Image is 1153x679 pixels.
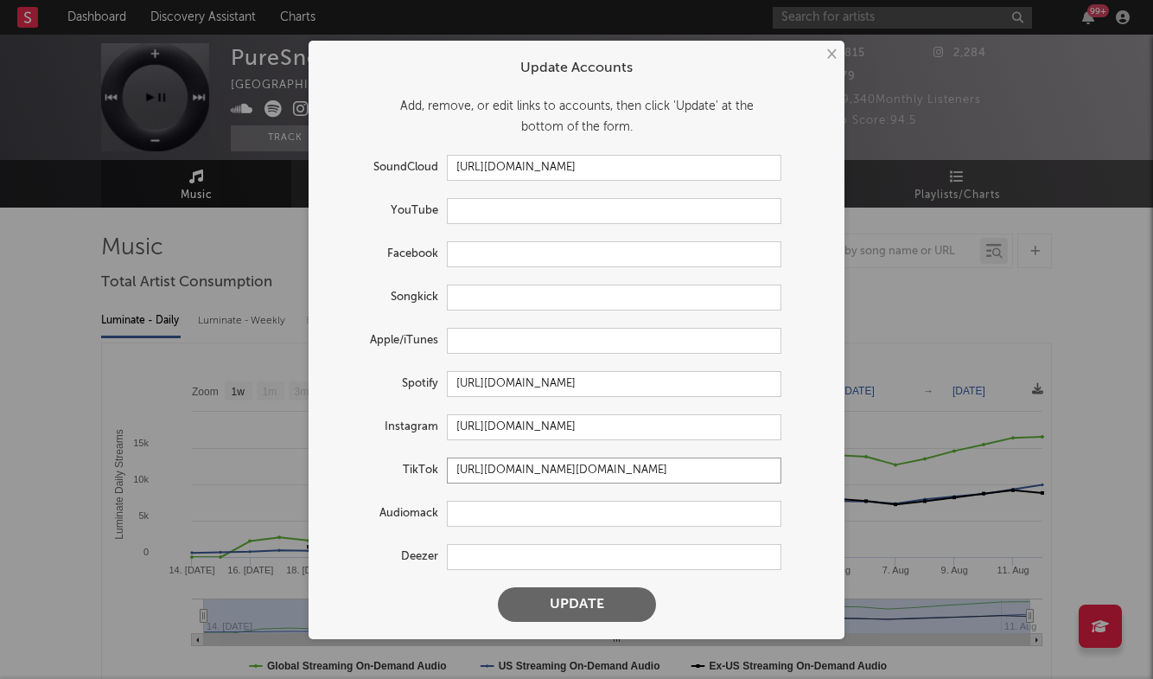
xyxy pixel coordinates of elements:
[326,417,447,438] label: Instagram
[326,96,827,138] div: Add, remove, or edit links to accounts, then click 'Update' at the bottom of the form.
[326,201,447,221] label: YouTube
[821,45,840,64] button: ×
[326,58,827,79] div: Update Accounts
[326,330,447,351] label: Apple/iTunes
[498,587,656,622] button: Update
[326,503,447,524] label: Audiomack
[326,460,447,481] label: TikTok
[326,374,447,394] label: Spotify
[326,287,447,308] label: Songkick
[326,547,447,567] label: Deezer
[326,244,447,265] label: Facebook
[326,157,447,178] label: SoundCloud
